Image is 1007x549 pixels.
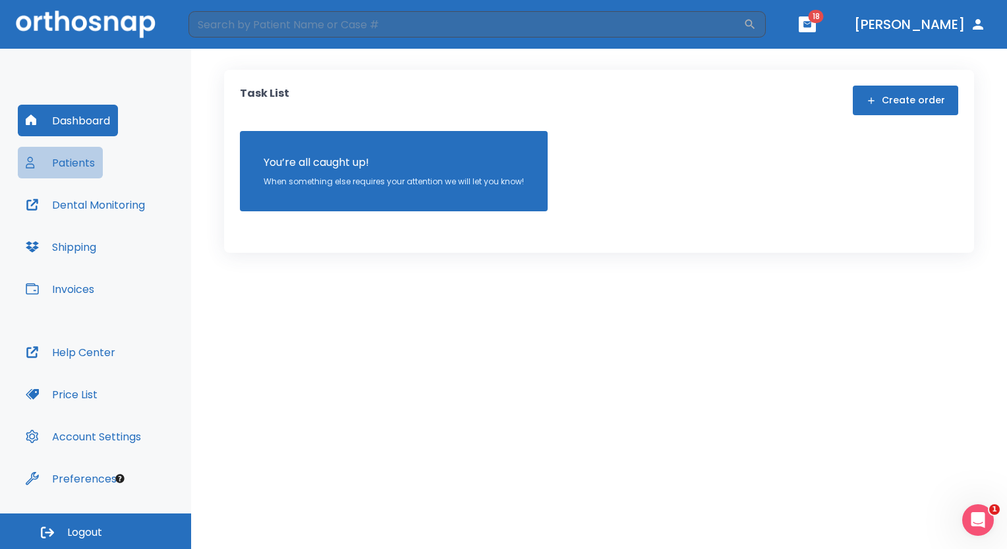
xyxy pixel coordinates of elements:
[18,231,104,263] button: Shipping
[18,273,102,305] button: Invoices
[18,421,149,452] button: Account Settings
[18,105,118,136] button: Dashboard
[853,86,958,115] button: Create order
[188,11,743,38] input: Search by Patient Name or Case #
[240,86,289,115] p: Task List
[962,504,994,536] iframe: Intercom live chat
[809,10,824,23] span: 18
[114,473,126,484] div: Tooltip anchor
[67,525,102,540] span: Logout
[18,336,123,368] button: Help Center
[18,189,153,221] button: Dental Monitoring
[18,463,125,494] button: Preferences
[264,176,524,188] p: When something else requires your attention we will let you know!
[18,147,103,178] button: Patients
[18,379,105,410] button: Price List
[16,11,156,38] img: Orthosnap
[264,155,524,170] p: You’re all caught up!
[989,504,1000,515] span: 1
[849,13,991,36] button: [PERSON_NAME]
